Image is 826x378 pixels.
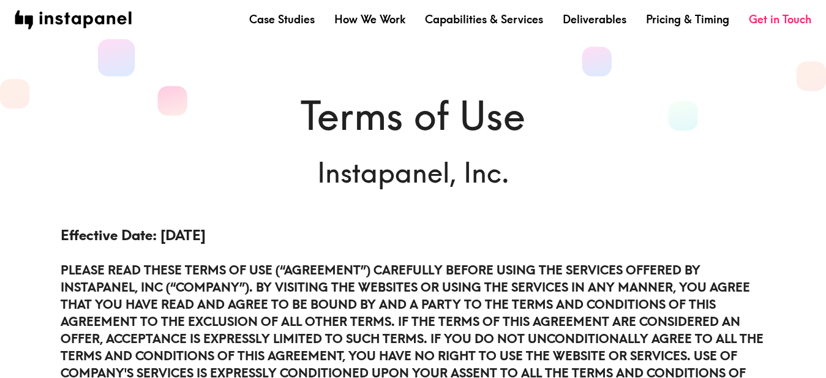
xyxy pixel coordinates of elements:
[563,12,626,27] a: Deliverables
[646,12,729,27] a: Pricing & Timing
[15,10,132,29] img: instapanel
[61,153,766,192] h6: Instapanel, Inc.
[249,12,315,27] a: Case Studies
[749,12,811,27] a: Get in Touch
[61,225,766,246] h3: Effective Date: [DATE]
[61,88,766,143] h1: Terms of Use
[425,12,543,27] a: Capabilities & Services
[334,12,405,27] a: How We Work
